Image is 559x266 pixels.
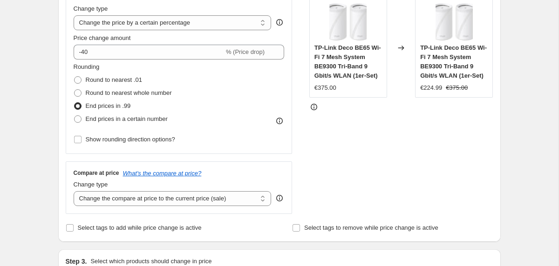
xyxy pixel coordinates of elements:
[314,44,381,79] span: TP-Link Deco BE65 Wi-Fi 7 Mesh System BE9300 Tri-Band 9 Gbit/s WLAN (1er-Set)
[74,63,100,70] span: Rounding
[329,3,367,40] img: 51WR8Yd-VDL._AC_SL1000_80x.jpg
[66,257,87,266] h2: Step 3.
[420,44,487,79] span: TP-Link Deco BE65 Wi-Fi 7 Mesh System BE9300 Tri-Band 9 Gbit/s WLAN (1er-Set)
[275,193,284,203] div: help
[446,83,468,93] strike: €375.00
[74,5,108,12] span: Change type
[86,102,131,109] span: End prices in .99
[314,83,336,93] div: €375.00
[436,3,473,40] img: 51WR8Yd-VDL._AC_SL1000_80x.jpg
[275,18,284,27] div: help
[90,257,211,266] p: Select which products should change in price
[86,89,172,96] span: Round to nearest whole number
[86,115,168,122] span: End prices in a certain number
[226,48,265,55] span: % (Price drop)
[78,224,202,231] span: Select tags to add while price change is active
[74,169,119,177] h3: Compare at price
[74,45,224,60] input: -15
[86,76,142,83] span: Round to nearest .01
[304,224,438,231] span: Select tags to remove while price change is active
[420,83,442,93] div: €224.99
[74,34,131,41] span: Price change amount
[86,136,175,143] span: Show rounding direction options?
[123,170,202,177] button: What's the compare at price?
[74,181,108,188] span: Change type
